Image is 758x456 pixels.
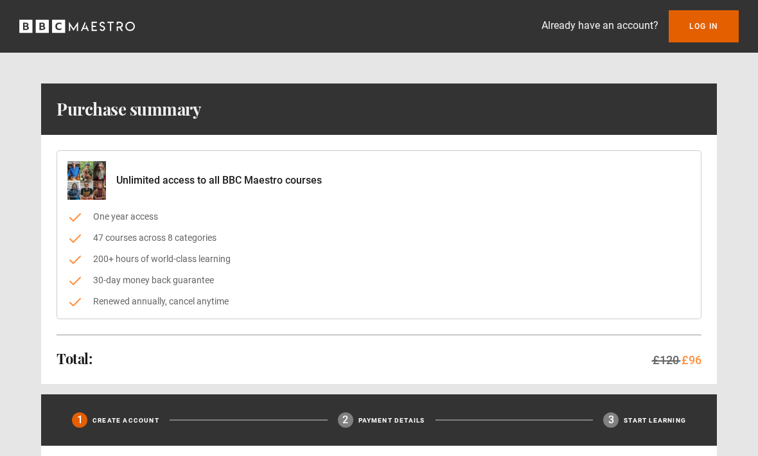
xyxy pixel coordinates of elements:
[57,351,92,366] h2: Total:
[19,17,135,36] svg: BBC Maestro
[72,412,87,428] div: 1
[682,353,701,367] span: £96
[542,18,658,33] p: Already have an account?
[358,416,425,425] p: Payment details
[603,412,619,428] div: 3
[653,353,679,367] span: £120
[67,231,691,245] li: 47 courses across 8 categories
[338,412,353,428] div: 2
[67,274,691,287] li: 30-day money back guarantee
[67,210,691,224] li: One year access
[57,99,201,119] h1: Purchase summary
[624,416,686,425] p: Start learning
[669,10,739,42] a: Log In
[116,173,322,188] p: Unlimited access to all BBC Maestro courses
[93,416,159,425] p: Create Account
[67,295,691,308] li: Renewed annually, cancel anytime
[67,252,691,266] li: 200+ hours of world-class learning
